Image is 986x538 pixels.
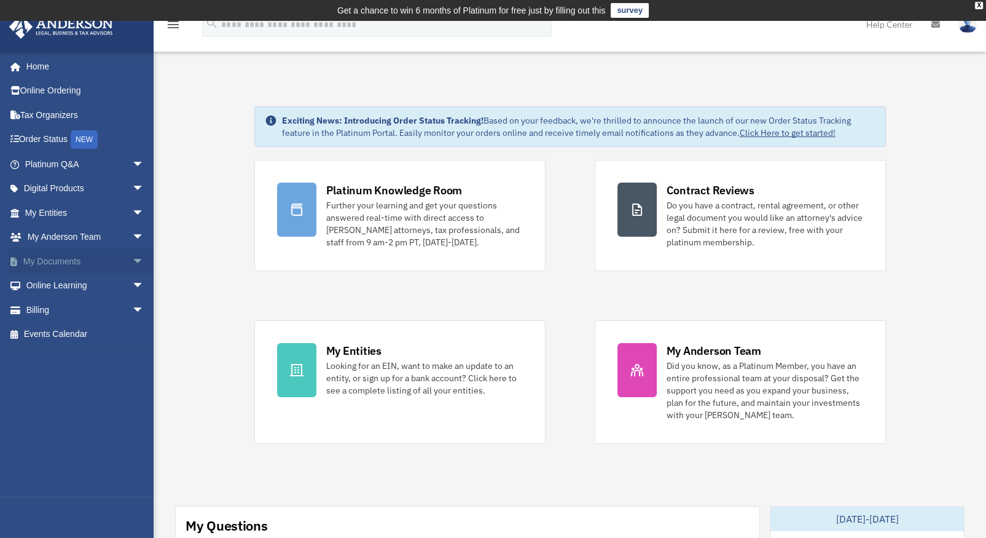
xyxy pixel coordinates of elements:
[9,79,163,103] a: Online Ordering
[667,343,761,358] div: My Anderson Team
[9,176,163,201] a: Digital Productsarrow_drop_down
[132,249,157,274] span: arrow_drop_down
[132,274,157,299] span: arrow_drop_down
[595,320,886,444] a: My Anderson Team Did you know, as a Platinum Member, you have an entire professional team at your...
[667,183,754,198] div: Contract Reviews
[9,152,163,176] a: Platinum Q&Aarrow_drop_down
[9,127,163,152] a: Order StatusNEW
[186,516,268,535] div: My Questions
[282,115,483,126] strong: Exciting News: Introducing Order Status Tracking!
[132,176,157,202] span: arrow_drop_down
[9,200,163,225] a: My Entitiesarrow_drop_down
[667,199,863,248] div: Do you have a contract, rental agreement, or other legal document you would like an attorney's ad...
[132,200,157,226] span: arrow_drop_down
[326,343,381,358] div: My Entities
[326,360,523,397] div: Looking for an EIN, want to make an update to an entity, or sign up for a bank account? Click her...
[166,17,181,32] i: menu
[132,225,157,250] span: arrow_drop_down
[667,360,863,421] div: Did you know, as a Platinum Member, you have an entire professional team at your disposal? Get th...
[9,298,163,322] a: Billingarrow_drop_down
[9,249,163,274] a: My Documentsarrow_drop_down
[9,274,163,298] a: Online Learningarrow_drop_down
[770,507,964,531] div: [DATE]-[DATE]
[337,3,606,18] div: Get a chance to win 6 months of Platinum for free just by filling out this
[740,127,835,138] a: Click Here to get started!
[326,199,523,248] div: Further your learning and get your questions answered real-time with direct access to [PERSON_NAM...
[132,298,157,323] span: arrow_drop_down
[975,2,983,9] div: close
[595,160,886,271] a: Contract Reviews Do you have a contract, rental agreement, or other legal document you would like...
[132,152,157,177] span: arrow_drop_down
[611,3,649,18] a: survey
[6,15,117,39] img: Anderson Advisors Platinum Portal
[254,320,546,444] a: My Entities Looking for an EIN, want to make an update to an entity, or sign up for a bank accoun...
[9,322,163,347] a: Events Calendar
[166,22,181,32] a: menu
[282,114,875,139] div: Based on your feedback, we're thrilled to announce the launch of our new Order Status Tracking fe...
[326,183,463,198] div: Platinum Knowledge Room
[205,17,219,30] i: search
[71,130,98,149] div: NEW
[958,15,977,33] img: User Pic
[9,54,157,79] a: Home
[254,160,546,271] a: Platinum Knowledge Room Further your learning and get your questions answered real-time with dire...
[9,225,163,250] a: My Anderson Teamarrow_drop_down
[9,103,163,127] a: Tax Organizers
